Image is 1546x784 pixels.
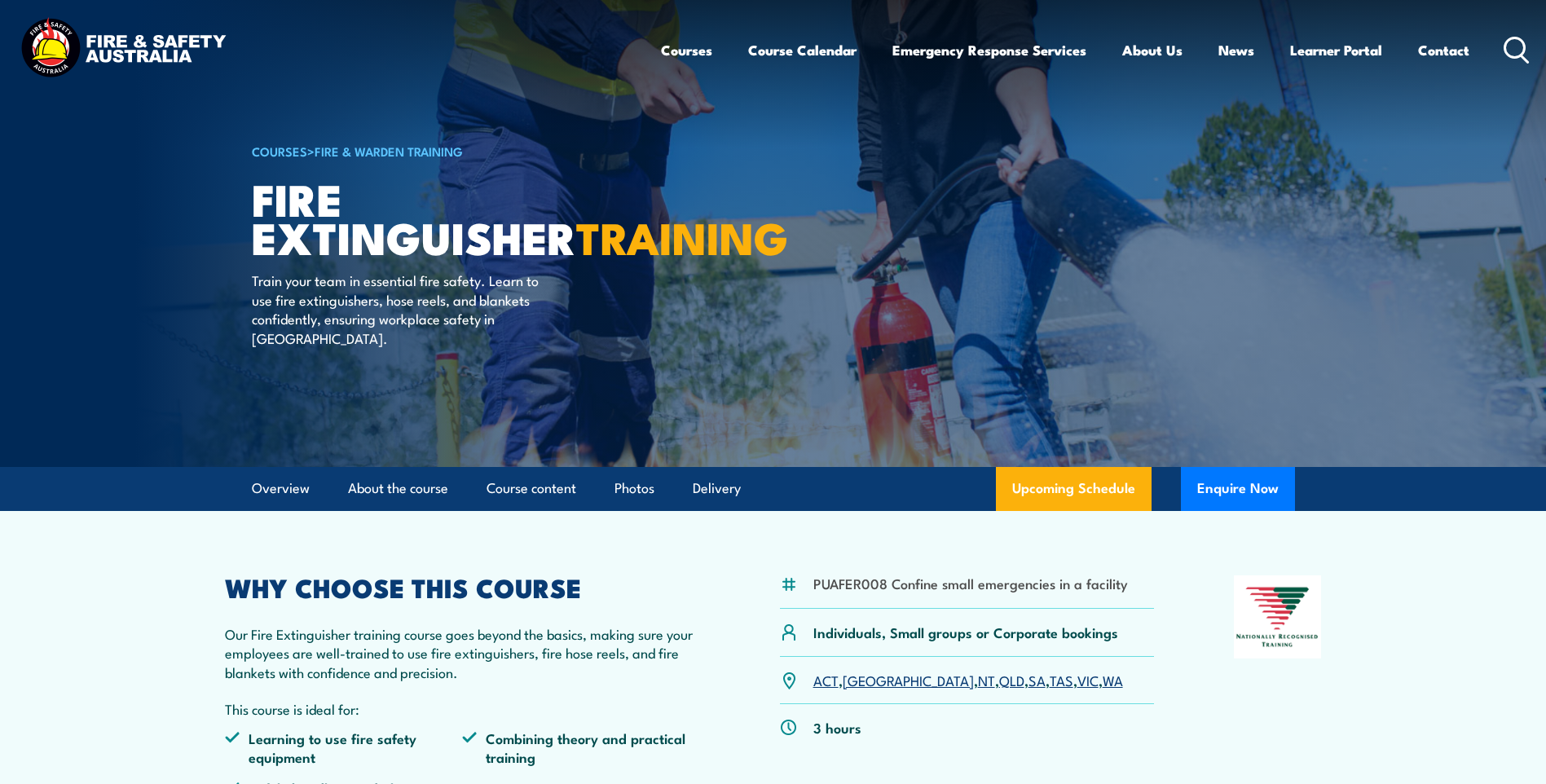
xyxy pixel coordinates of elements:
a: TAS [1050,670,1073,689]
a: Delivery [693,467,741,510]
a: VIC [1077,670,1099,689]
a: [GEOGRAPHIC_DATA] [843,670,974,689]
button: Enquire Now [1181,467,1295,511]
a: QLD [999,670,1024,689]
a: Course content [487,467,576,510]
p: Our Fire Extinguisher training course goes beyond the basics, making sure your employees are well... [225,624,701,681]
a: COURSES [252,142,307,160]
img: Nationally Recognised Training logo. [1234,575,1322,658]
h6: > [252,141,654,161]
p: Individuals, Small groups or Corporate bookings [813,623,1118,641]
li: PUAFER008 Confine small emergencies in a facility [813,574,1128,592]
a: Fire & Warden Training [315,142,463,160]
li: Learning to use fire safety equipment [225,729,463,767]
a: NT [978,670,995,689]
a: News [1218,29,1254,72]
a: Courses [661,29,712,72]
a: ACT [813,670,839,689]
a: Overview [252,467,310,510]
a: About the course [348,467,448,510]
a: Emergency Response Services [892,29,1086,72]
h1: Fire Extinguisher [252,179,654,255]
a: About Us [1122,29,1183,72]
h2: WHY CHOOSE THIS COURSE [225,575,701,598]
a: SA [1028,670,1046,689]
a: Learner Portal [1290,29,1382,72]
p: 3 hours [813,718,861,737]
a: Upcoming Schedule [996,467,1152,511]
a: Photos [614,467,654,510]
p: This course is ideal for: [225,699,701,718]
a: WA [1103,670,1123,689]
a: Course Calendar [748,29,857,72]
p: Train your team in essential fire safety. Learn to use fire extinguishers, hose reels, and blanke... [252,271,549,347]
li: Combining theory and practical training [462,729,700,767]
strong: TRAINING [576,202,788,270]
p: , , , , , , , [813,671,1123,689]
a: Contact [1418,29,1469,72]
